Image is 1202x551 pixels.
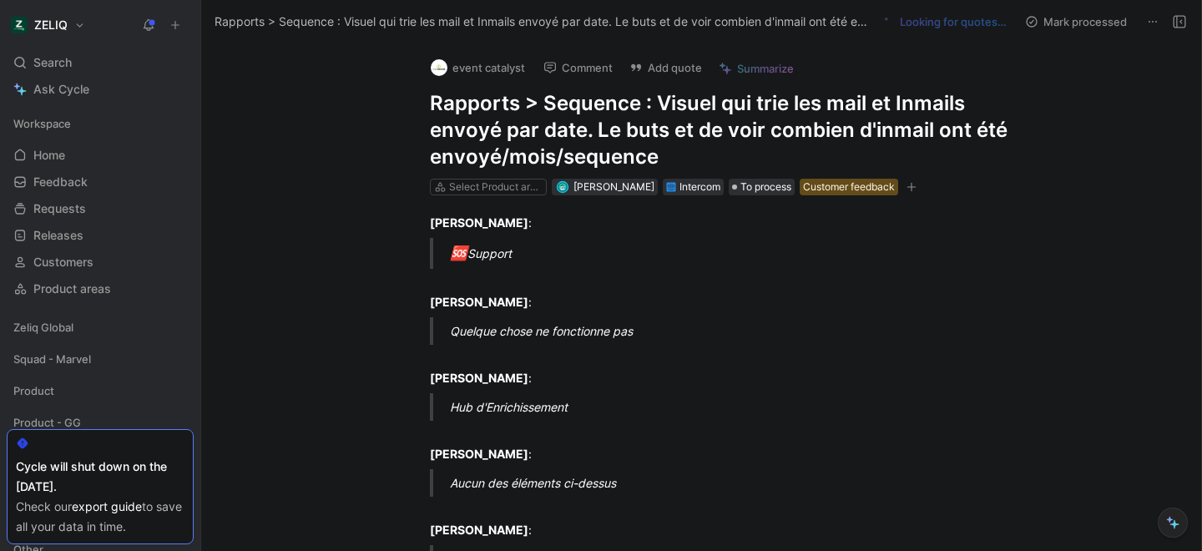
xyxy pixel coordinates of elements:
[33,79,89,99] span: Ask Cycle
[33,281,111,297] span: Product areas
[737,61,794,76] span: Summarize
[449,179,543,195] div: Select Product areas
[11,17,28,33] img: ZELIQ
[72,499,142,513] a: export guide
[13,351,91,367] span: Squad - Marvel
[7,250,194,275] a: Customers
[7,111,194,136] div: Workspace
[423,55,533,80] button: logoevent catalyst
[450,398,1028,416] div: Hub d'Enrichissement
[13,319,73,336] span: Zeliq Global
[729,179,795,195] div: To process
[450,245,467,261] span: 🆘
[13,414,81,431] span: Product - GG
[430,447,528,461] strong: [PERSON_NAME]
[430,214,1008,231] div: :
[1018,10,1134,33] button: Mark processed
[16,457,184,497] div: Cycle will shut down on the [DATE].
[430,90,1008,170] h1: Rapports > Sequence : Visuel qui trie les mail et Inmails envoyé par date. Le buts et de voir com...
[7,13,89,37] button: ZELIQZELIQ
[13,115,71,132] span: Workspace
[450,322,1028,340] div: Quelque chose ne fonctionne pas
[803,179,895,195] div: Customer feedback
[558,182,567,191] img: avatar
[7,346,194,377] div: Squad - Marvel
[7,315,194,340] div: Zeliq Global
[7,410,194,440] div: Product - GG
[16,497,184,537] div: Check our to save all your data in time.
[430,427,1008,463] div: :
[430,295,528,309] strong: [PERSON_NAME]
[33,53,72,73] span: Search
[622,56,710,79] button: Add quote
[7,77,194,102] a: Ask Cycle
[7,50,194,75] div: Search
[679,179,720,195] div: Intercom
[7,315,194,345] div: Zeliq Global
[7,410,194,435] div: Product - GG
[430,503,1008,538] div: :
[7,223,194,248] a: Releases
[7,378,194,408] div: Product
[430,351,1008,387] div: :
[33,174,88,190] span: Feedback
[7,378,194,403] div: Product
[573,180,654,193] span: [PERSON_NAME]
[7,346,194,372] div: Squad - Marvel
[34,18,68,33] h1: ZELIQ
[711,57,801,80] button: Summarize
[876,10,1014,33] button: Looking for quotes…
[430,275,1008,311] div: :
[33,254,93,270] span: Customers
[450,243,1028,265] div: Support
[430,215,528,230] strong: [PERSON_NAME]
[33,227,83,244] span: Releases
[450,474,1028,492] div: Aucun des éléments ci-dessus
[7,169,194,195] a: Feedback
[33,200,86,217] span: Requests
[215,12,869,32] span: Rapports > Sequence : Visuel qui trie les mail et Inmails envoyé par date. Le buts et de voir com...
[7,276,194,301] a: Product areas
[7,143,194,168] a: Home
[431,59,447,76] img: logo
[33,147,65,164] span: Home
[7,196,194,221] a: Requests
[430,371,528,385] strong: [PERSON_NAME]
[740,179,791,195] span: To process
[13,382,54,399] span: Product
[536,56,620,79] button: Comment
[430,523,528,537] strong: [PERSON_NAME]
